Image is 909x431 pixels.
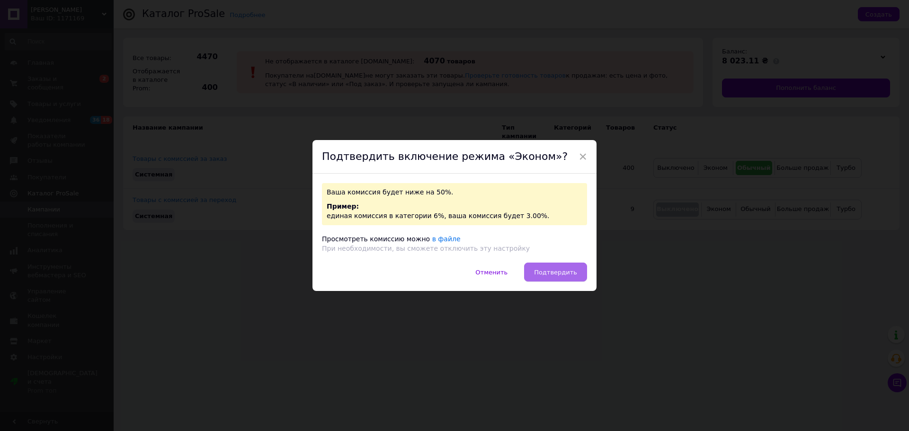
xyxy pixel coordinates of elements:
span: единая комиссия в категории 6%, ваша комиссия будет 3.00%. [327,212,550,220]
span: Просмотреть комиссию можно [322,235,430,243]
span: При необходимости, вы сможете отключить эту настройку [322,245,530,252]
span: × [579,149,587,165]
div: Подтвердить включение режима «Эконом»? [312,140,597,174]
span: Отменить [475,269,508,276]
button: Подтвердить [524,263,587,281]
button: Отменить [465,263,517,281]
a: в файле [432,235,461,243]
span: Ваша комиссия будет ниже на 50%. [327,188,454,196]
span: Пример: [327,202,359,210]
span: Подтвердить [534,269,577,276]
